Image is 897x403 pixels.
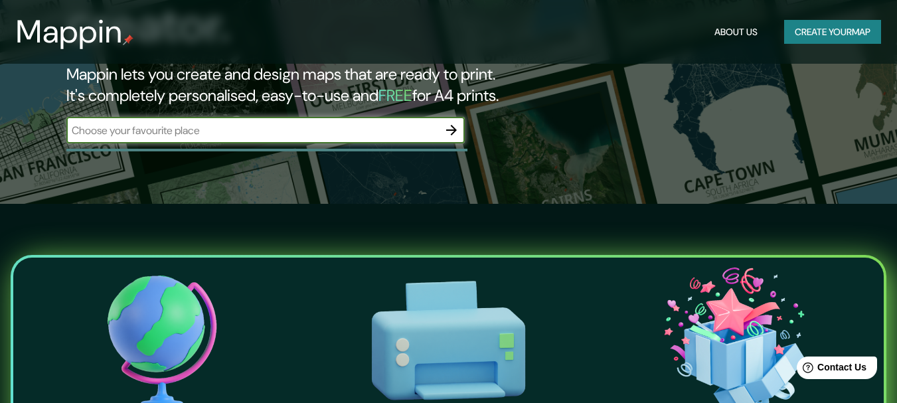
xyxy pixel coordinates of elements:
input: Choose your favourite place [66,123,438,138]
iframe: Help widget launcher [779,351,882,388]
button: Create yourmap [784,20,881,44]
img: mappin-pin [123,35,133,45]
button: About Us [709,20,763,44]
h3: Mappin [16,13,123,50]
h5: FREE [378,85,412,106]
h2: Mappin lets you create and design maps that are ready to print. It's completely personalised, eas... [66,64,515,106]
